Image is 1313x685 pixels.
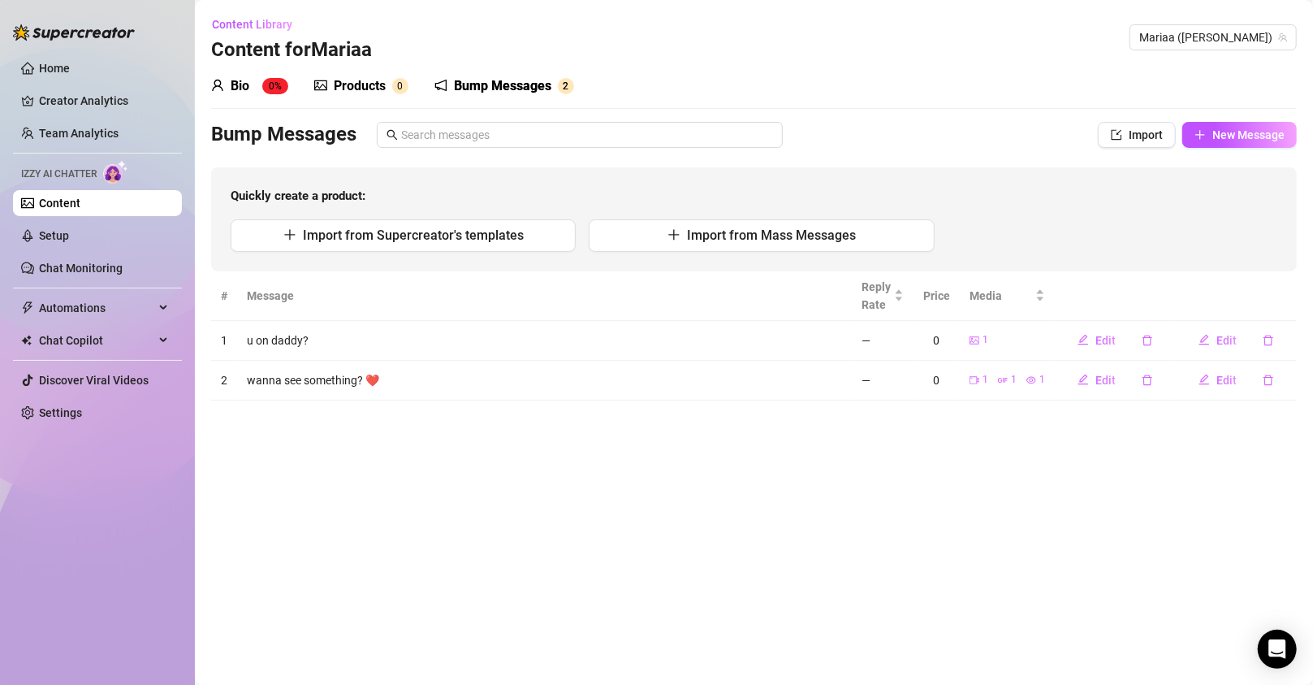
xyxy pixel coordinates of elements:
[970,336,979,345] span: picture
[1199,374,1210,385] span: edit
[970,375,979,385] span: video-camera
[39,406,82,419] a: Settings
[1095,374,1116,387] span: Edit
[212,18,292,31] span: Content Library
[1095,334,1116,347] span: Edit
[39,262,123,275] a: Chat Monitoring
[1216,374,1237,387] span: Edit
[1142,375,1153,386] span: delete
[39,197,80,210] a: Content
[237,321,852,361] td: u on daddy?
[1065,327,1129,353] button: Edit
[13,24,135,41] img: logo-BBDzfeDw.svg
[1142,335,1153,346] span: delete
[1212,128,1285,141] span: New Message
[387,129,398,141] span: search
[211,122,356,148] h3: Bump Messages
[998,375,1008,385] span: gif
[1065,367,1129,393] button: Edit
[21,301,34,314] span: thunderbolt
[1129,327,1166,353] button: delete
[1011,372,1017,388] span: 1
[1129,128,1163,141] span: Import
[983,372,988,388] span: 1
[1216,334,1237,347] span: Edit
[39,88,169,114] a: Creator Analytics
[401,126,773,144] input: Search messages
[1278,33,1288,42] span: team
[1078,374,1089,385] span: edit
[211,271,237,321] th: #
[103,160,128,184] img: AI Chatter
[1194,129,1206,141] span: plus
[231,219,576,252] button: Import from Supercreator's templates
[39,295,154,321] span: Automations
[314,79,327,92] span: picture
[983,332,988,348] span: 1
[589,219,934,252] button: Import from Mass Messages
[21,335,32,346] img: Chat Copilot
[211,11,305,37] button: Content Library
[454,76,551,96] div: Bump Messages
[39,127,119,140] a: Team Analytics
[21,167,97,182] span: Izzy AI Chatter
[434,79,447,92] span: notification
[1186,327,1250,353] button: Edit
[237,361,852,401] td: wanna see something? ❤️
[39,327,154,353] span: Chat Copilot
[913,271,960,321] th: Price
[211,321,237,361] td: 1
[564,80,569,92] span: 2
[923,371,950,389] div: 0
[1263,335,1274,346] span: delete
[1098,122,1176,148] button: Import
[211,79,224,92] span: user
[39,62,70,75] a: Home
[687,228,856,243] span: Import from Mass Messages
[1078,334,1089,345] span: edit
[334,76,386,96] div: Products
[1111,129,1122,141] span: import
[237,271,852,321] th: Message
[1199,334,1210,345] span: edit
[303,228,524,243] span: Import from Supercreator's templates
[39,229,69,242] a: Setup
[1039,372,1045,388] span: 1
[852,321,913,361] td: —
[852,361,913,401] td: —
[1258,630,1297,669] div: Open Intercom Messenger
[960,271,1055,321] th: Media
[1182,122,1297,148] button: New Message
[1263,375,1274,386] span: delete
[1186,367,1250,393] button: Edit
[231,189,365,203] strong: Quickly create a product:
[39,374,149,387] a: Discover Viral Videos
[283,228,296,241] span: plus
[667,228,680,241] span: plus
[558,78,574,94] sup: 2
[923,332,950,349] div: 0
[231,76,249,96] div: Bio
[392,78,408,94] sup: 0
[211,37,372,63] h3: Content for Mariaa
[1139,25,1287,50] span: Mariaa (mariaaskyy)
[852,271,913,321] th: Reply Rate
[970,287,1032,305] span: Media
[1129,367,1166,393] button: delete
[1250,327,1287,353] button: delete
[862,278,891,314] span: Reply Rate
[211,361,237,401] td: 2
[262,78,288,94] sup: 0%
[1026,375,1036,385] span: eye
[1250,367,1287,393] button: delete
